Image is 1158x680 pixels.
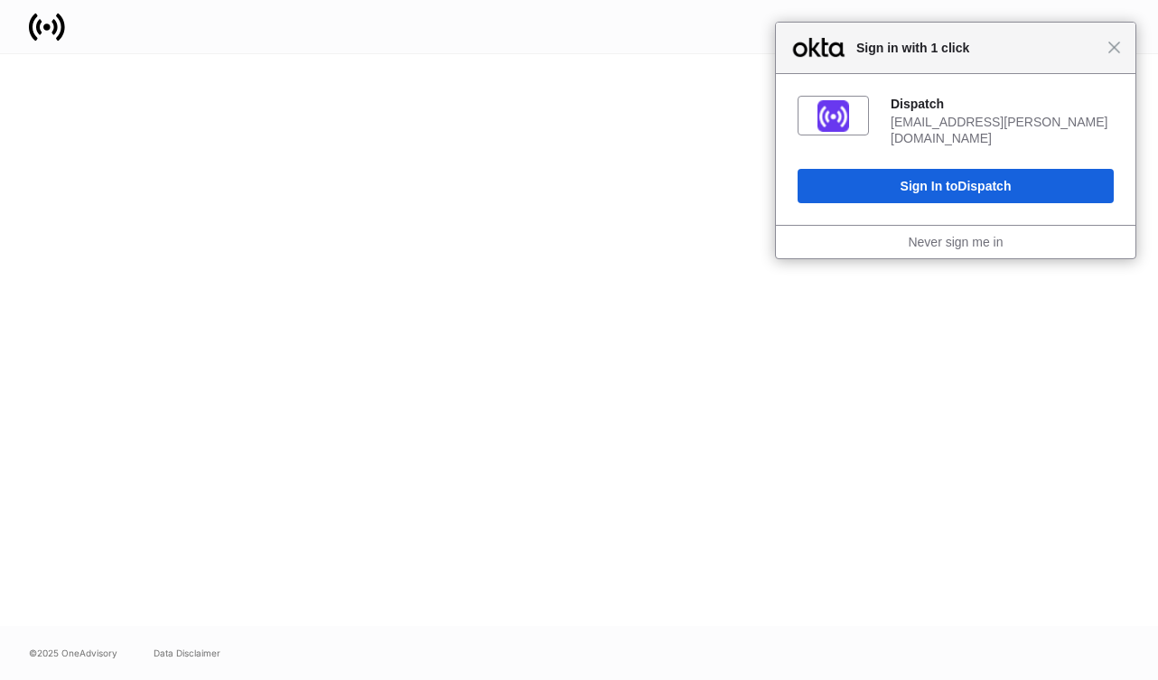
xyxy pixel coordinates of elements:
[847,37,1107,59] span: Sign in with 1 click
[817,100,849,132] img: fs01jxrofoggULhDH358
[891,114,1114,146] div: [EMAIL_ADDRESS][PERSON_NAME][DOMAIN_NAME]
[29,646,117,660] span: © 2025 OneAdvisory
[798,169,1114,203] button: Sign In toDispatch
[957,179,1011,193] span: Dispatch
[1107,41,1121,54] span: Close
[154,646,220,660] a: Data Disclaimer
[891,96,1114,112] div: Dispatch
[908,235,1003,249] a: Never sign me in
